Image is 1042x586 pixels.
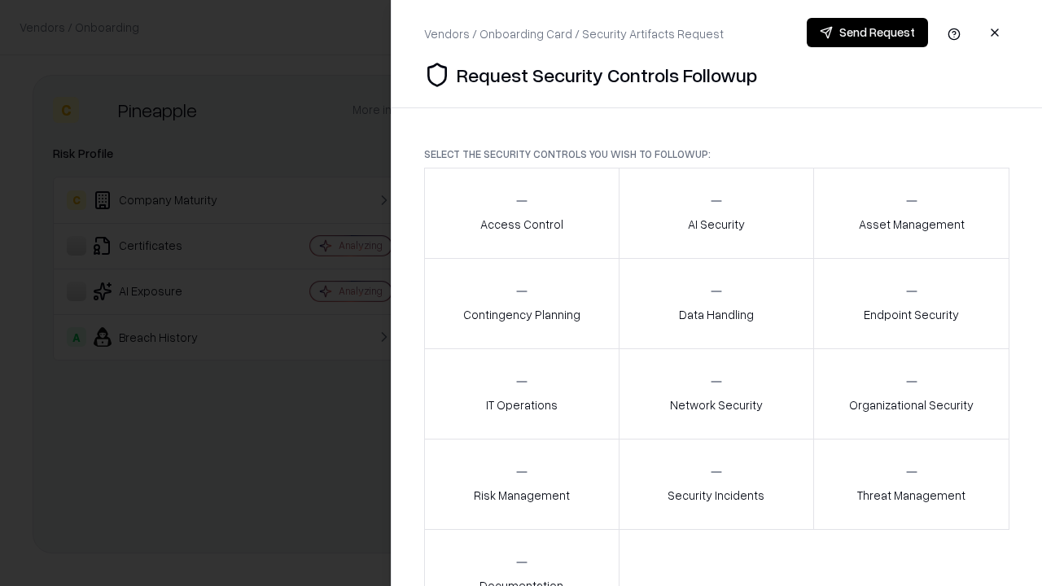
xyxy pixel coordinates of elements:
p: Access Control [480,216,563,233]
p: Network Security [670,396,763,413]
p: Risk Management [474,487,570,504]
p: Threat Management [857,487,965,504]
p: Contingency Planning [463,306,580,323]
p: Security Incidents [668,487,764,504]
p: Organizational Security [849,396,974,413]
button: Asset Management [813,168,1009,259]
button: Organizational Security [813,348,1009,439]
button: Contingency Planning [424,258,620,349]
button: AI Security [619,168,815,259]
p: Select the security controls you wish to followup: [424,147,1009,161]
button: Access Control [424,168,620,259]
p: IT Operations [486,396,558,413]
p: Request Security Controls Followup [457,62,757,88]
button: Send Request [807,18,928,47]
p: Data Handling [679,306,754,323]
button: Risk Management [424,439,620,530]
button: IT Operations [424,348,620,439]
p: AI Security [688,216,745,233]
button: Data Handling [619,258,815,349]
button: Security Incidents [619,439,815,530]
button: Endpoint Security [813,258,1009,349]
p: Asset Management [859,216,965,233]
div: Vendors / Onboarding Card / Security Artifacts Request [424,25,724,42]
button: Network Security [619,348,815,439]
button: Threat Management [813,439,1009,530]
p: Endpoint Security [864,306,959,323]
